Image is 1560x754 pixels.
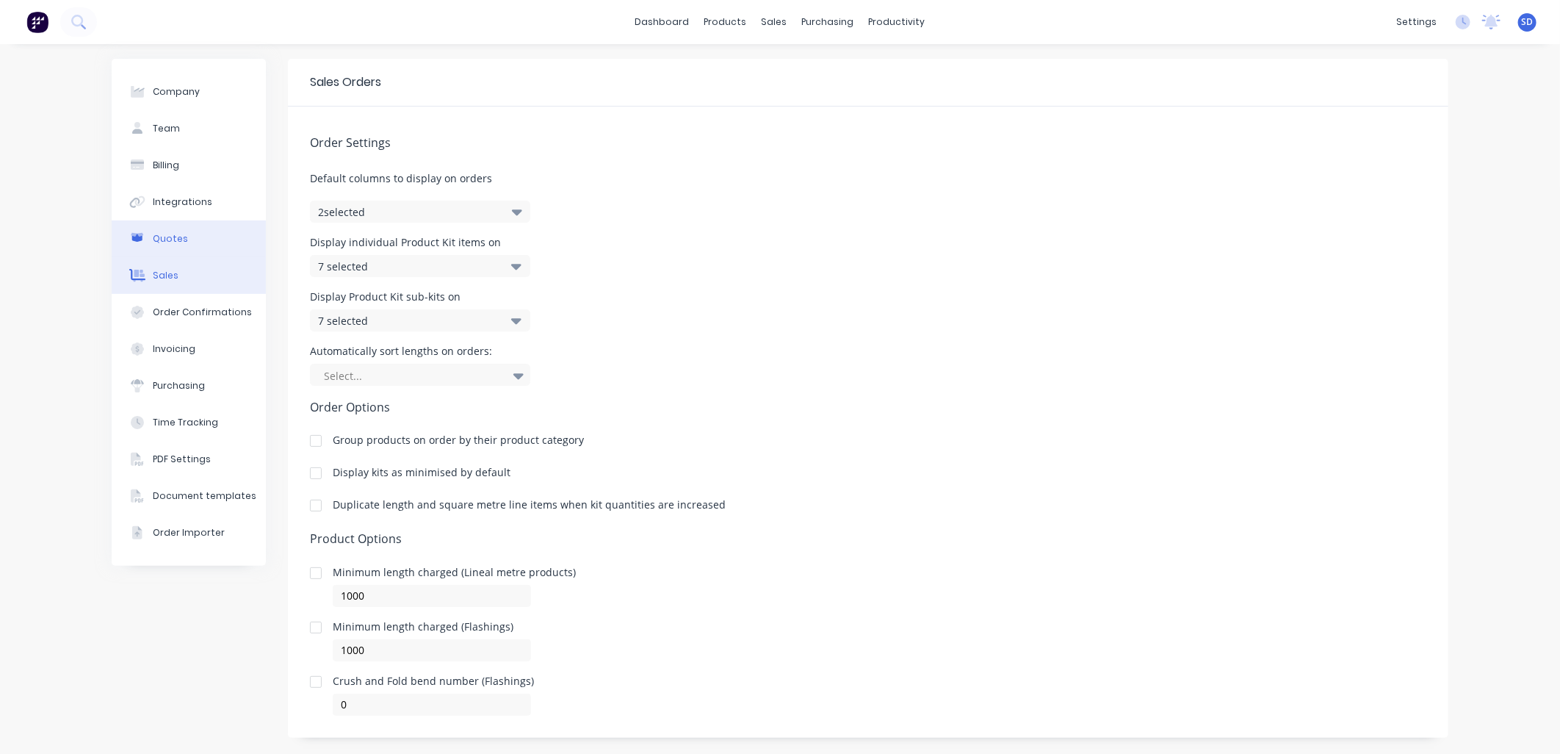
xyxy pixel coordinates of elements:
[310,136,1426,150] h5: Order Settings
[333,435,584,445] div: Group products on order by their product category
[318,313,491,328] div: 7 selected
[112,257,266,294] button: Sales
[153,416,218,429] div: Time Tracking
[1522,15,1534,29] span: SD
[310,292,530,302] div: Display Product Kit sub-kits on
[112,367,266,404] button: Purchasing
[112,184,266,220] button: Integrations
[153,489,256,503] div: Document templates
[112,514,266,551] button: Order Importer
[310,532,1426,546] h5: Product Options
[153,85,200,98] div: Company
[333,567,576,578] div: Minimum length charged (Lineal metre products)
[318,259,491,274] div: 7 selected
[112,404,266,441] button: Time Tracking
[112,478,266,514] button: Document templates
[153,159,179,172] div: Billing
[153,195,212,209] div: Integrations
[333,676,534,686] div: Crush and Fold bend number (Flashings)
[862,11,933,33] div: productivity
[112,73,266,110] button: Company
[628,11,697,33] a: dashboard
[153,306,252,319] div: Order Confirmations
[153,526,225,539] div: Order Importer
[310,170,1426,186] span: Default columns to display on orders
[112,147,266,184] button: Billing
[310,201,530,223] button: 2selected
[795,11,862,33] div: purchasing
[112,220,266,257] button: Quotes
[26,11,48,33] img: Factory
[112,331,266,367] button: Invoicing
[153,379,205,392] div: Purchasing
[153,232,188,245] div: Quotes
[310,237,530,248] div: Display individual Product Kit items on
[333,467,510,478] div: Display kits as minimised by default
[153,122,180,135] div: Team
[153,342,195,356] div: Invoicing
[754,11,795,33] div: sales
[697,11,754,33] div: products
[310,73,381,91] div: Sales Orders
[333,622,531,632] div: Minimum length charged (Flashings)
[1389,11,1444,33] div: settings
[112,294,266,331] button: Order Confirmations
[112,110,266,147] button: Team
[112,441,266,478] button: PDF Settings
[333,500,726,510] div: Duplicate length and square metre line items when kit quantities are increased
[310,346,530,356] div: Automatically sort lengths on orders:
[153,269,178,282] div: Sales
[153,453,211,466] div: PDF Settings
[310,401,1426,414] h5: Order Options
